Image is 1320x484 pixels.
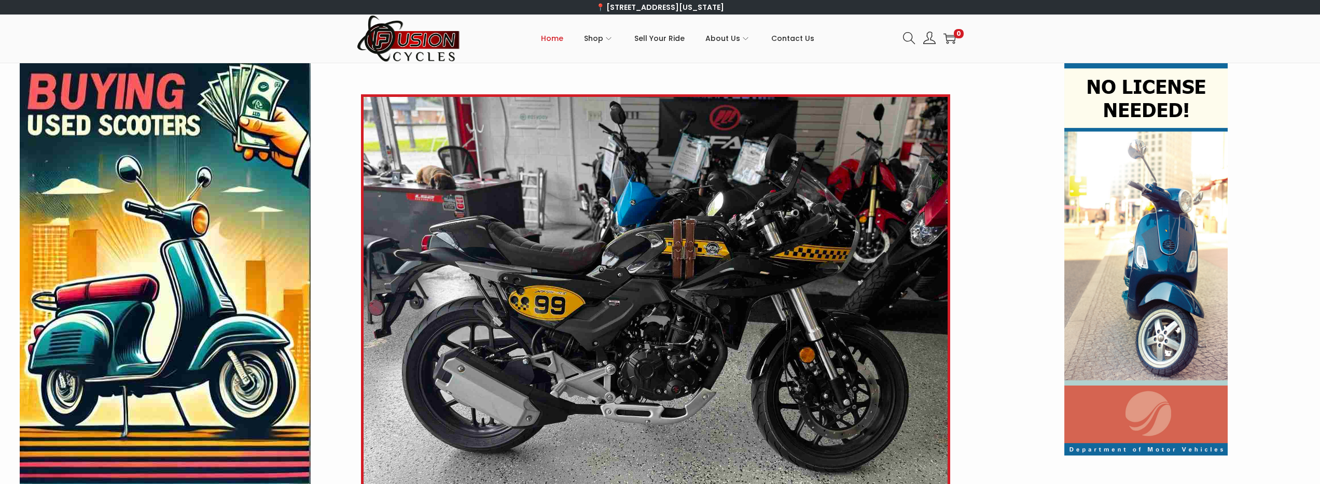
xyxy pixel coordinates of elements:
[357,15,461,63] img: Woostify retina logo
[943,32,956,45] a: 0
[705,15,751,62] a: About Us
[541,15,563,62] a: Home
[584,15,614,62] a: Shop
[771,25,814,51] span: Contact Us
[705,25,740,51] span: About Us
[634,25,685,51] span: Sell Your Ride
[541,25,563,51] span: Home
[596,2,724,12] a: 📍 [STREET_ADDRESS][US_STATE]
[584,25,603,51] span: Shop
[461,15,895,62] nav: Primary navigation
[771,15,814,62] a: Contact Us
[634,15,685,62] a: Sell Your Ride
